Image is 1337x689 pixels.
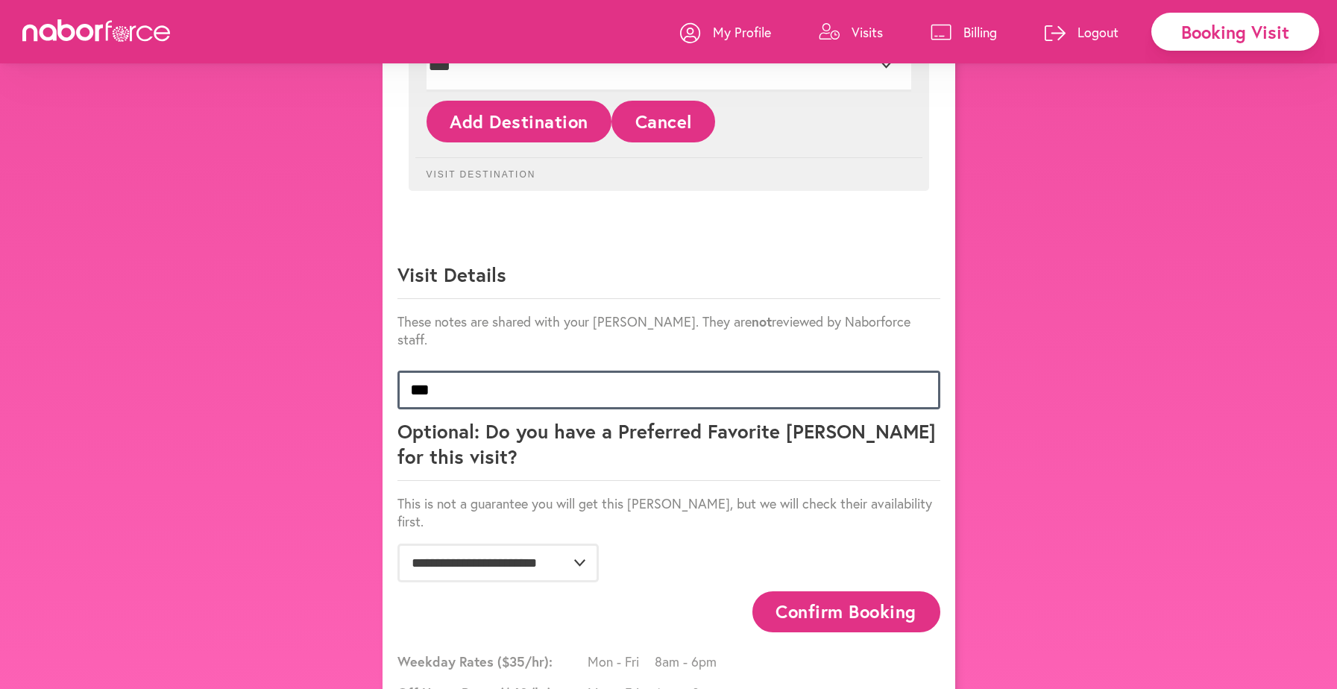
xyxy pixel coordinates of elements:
[397,418,940,481] p: Optional: Do you have a Preferred Favorite [PERSON_NAME] for this visit?
[655,652,722,670] span: 8am - 6pm
[611,101,715,142] button: Cancel
[680,10,771,54] a: My Profile
[397,312,940,348] p: These notes are shared with your [PERSON_NAME]. They are reviewed by Naborforce staff.
[963,23,997,41] p: Billing
[852,23,883,41] p: Visits
[931,10,997,54] a: Billing
[397,494,940,530] p: This is not a guarantee you will get this [PERSON_NAME], but we will check their availability first.
[819,10,883,54] a: Visits
[752,591,940,632] button: Confirm Booking
[1151,13,1319,51] div: Booking Visit
[415,157,922,180] p: Visit Destination
[588,652,655,670] span: Mon - Fri
[397,652,584,670] span: Weekday Rates
[1045,10,1119,54] a: Logout
[427,101,612,142] button: Add Destination
[713,23,771,41] p: My Profile
[497,652,553,670] span: ($ 35 /hr):
[752,312,772,330] strong: not
[1078,23,1119,41] p: Logout
[397,262,940,299] p: Visit Details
